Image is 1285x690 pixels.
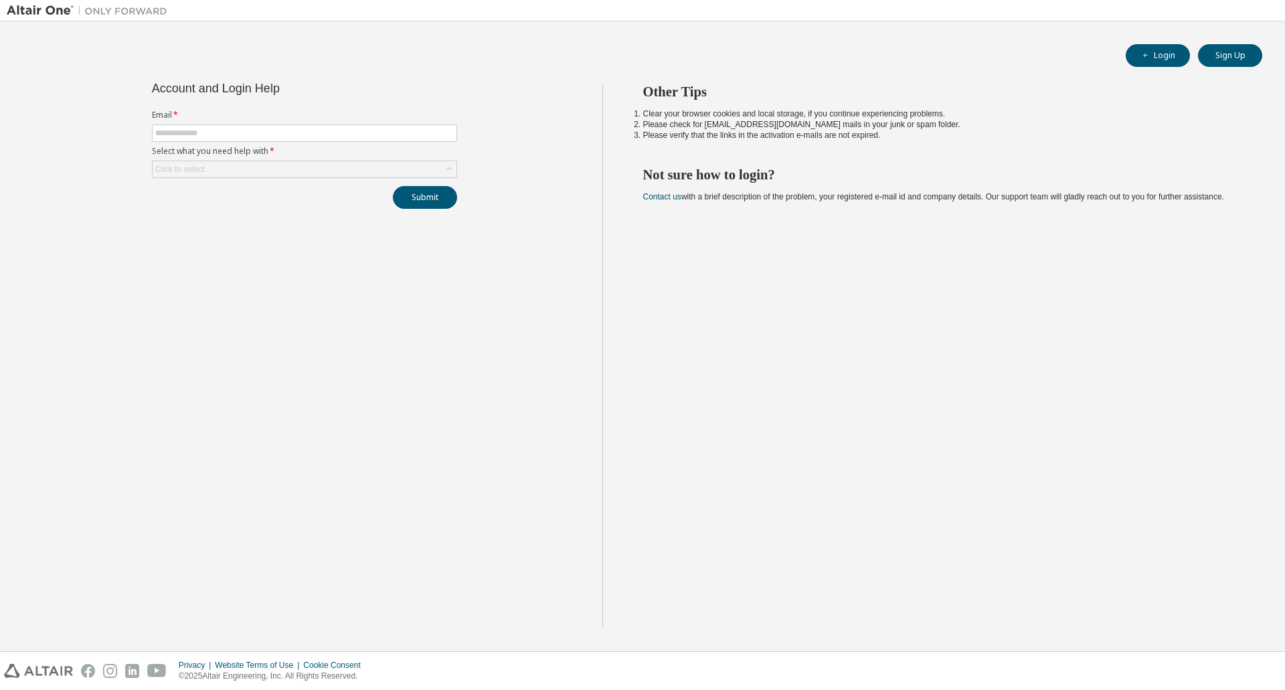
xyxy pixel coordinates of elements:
[643,83,1239,100] h2: Other Tips
[643,166,1239,183] h2: Not sure how to login?
[643,130,1239,141] li: Please verify that the links in the activation e-mails are not expired.
[125,664,139,678] img: linkedin.svg
[152,146,457,157] label: Select what you need help with
[643,192,1224,201] span: with a brief description of the problem, your registered e-mail id and company details. Our suppo...
[147,664,167,678] img: youtube.svg
[179,660,215,671] div: Privacy
[303,660,368,671] div: Cookie Consent
[215,660,303,671] div: Website Terms of Use
[155,164,205,175] div: Click to select
[643,108,1239,119] li: Clear your browser cookies and local storage, if you continue experiencing problems.
[1198,44,1262,67] button: Sign Up
[4,664,73,678] img: altair_logo.svg
[152,83,396,94] div: Account and Login Help
[153,161,456,177] div: Click to select
[393,186,457,209] button: Submit
[179,671,369,682] p: © 2025 Altair Engineering, Inc. All Rights Reserved.
[152,110,457,120] label: Email
[643,192,681,201] a: Contact us
[81,664,95,678] img: facebook.svg
[643,119,1239,130] li: Please check for [EMAIL_ADDRESS][DOMAIN_NAME] mails in your junk or spam folder.
[7,4,174,17] img: Altair One
[1126,44,1190,67] button: Login
[103,664,117,678] img: instagram.svg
